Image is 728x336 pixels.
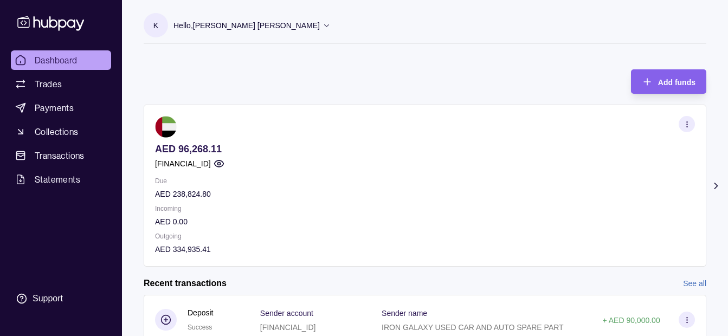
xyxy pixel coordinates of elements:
p: Hello, [PERSON_NAME] [PERSON_NAME] [173,20,320,31]
p: Due [155,175,695,187]
p: Sender name [382,309,427,318]
p: K [153,20,158,31]
a: Statements [11,170,111,189]
span: Collections [35,125,78,138]
span: Dashboard [35,54,78,67]
p: AED 0.00 [155,216,695,228]
p: Outgoing [155,230,695,242]
p: AED 334,935.41 [155,243,695,255]
p: [FINANCIAL_ID] [260,323,316,332]
h2: Recent transactions [144,277,227,289]
a: Trades [11,74,111,94]
p: + AED 90,000.00 [602,316,660,325]
span: Payments [35,101,74,114]
span: Transactions [35,149,85,162]
img: ae [155,116,177,138]
a: Payments [11,98,111,118]
span: Success [188,324,212,331]
p: IRON GALAXY USED CAR AND AUTO SPARE PART [382,323,564,332]
p: Sender account [260,309,313,318]
a: Support [11,287,111,310]
p: AED 238,824.80 [155,188,695,200]
p: Deposit [188,307,213,319]
p: Incoming [155,203,695,215]
p: AED 96,268.11 [155,143,695,155]
a: Collections [11,122,111,141]
span: Trades [35,77,62,91]
a: Dashboard [11,50,111,70]
p: [FINANCIAL_ID] [155,158,211,170]
a: See all [683,277,706,289]
a: Transactions [11,146,111,165]
span: Add funds [658,78,695,87]
div: Support [33,293,63,305]
span: Statements [35,173,80,186]
button: Add funds [631,69,706,94]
